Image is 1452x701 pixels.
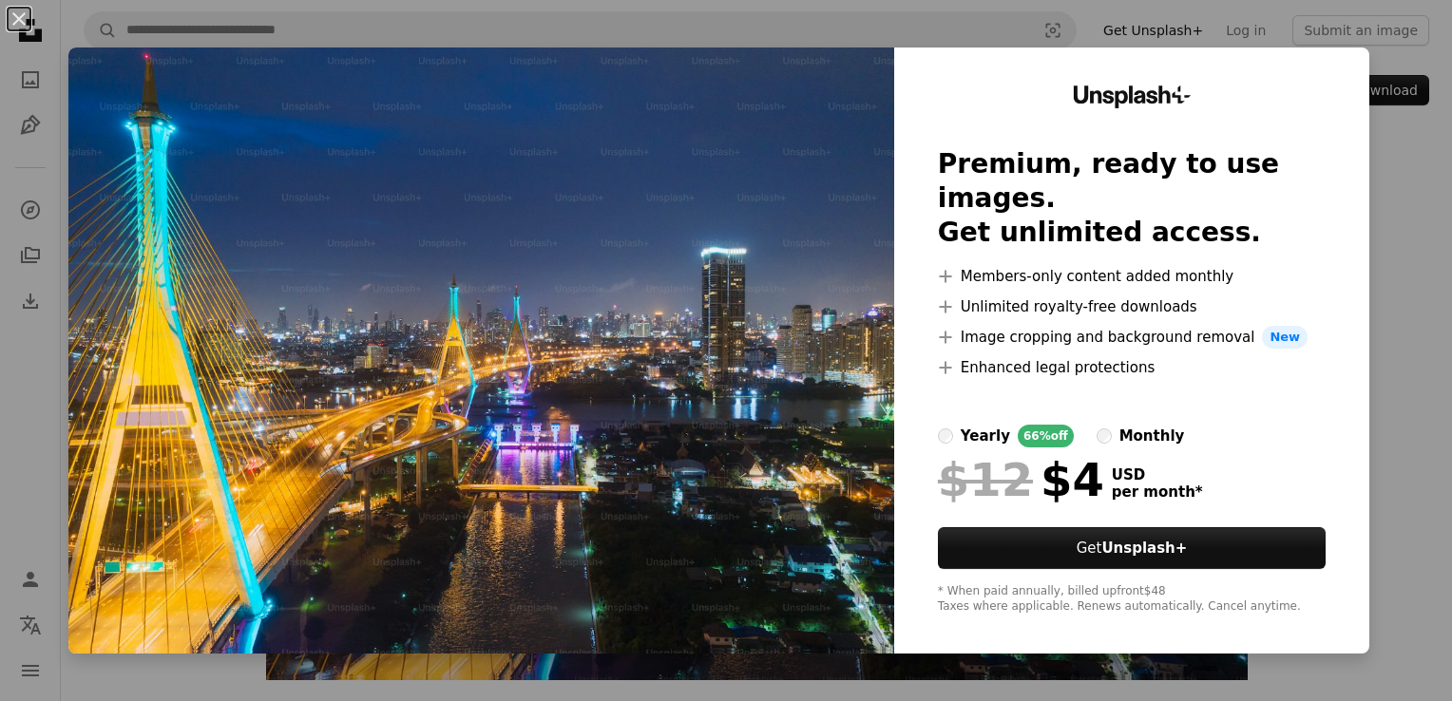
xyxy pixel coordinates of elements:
li: Enhanced legal protections [938,356,1326,379]
h2: Premium, ready to use images. Get unlimited access. [938,147,1326,250]
button: GetUnsplash+ [938,527,1326,569]
div: 66% off [1018,425,1074,447]
div: $4 [938,455,1104,504]
li: Members-only content added monthly [938,265,1326,288]
span: $12 [938,455,1033,504]
span: New [1262,326,1308,349]
span: per month * [1112,483,1203,501]
span: USD [1112,466,1203,483]
li: Image cropping and background removal [938,326,1326,349]
input: monthly [1097,428,1112,444]
input: yearly66%off [938,428,953,444]
div: * When paid annually, billed upfront $48 Taxes where applicable. Renews automatically. Cancel any... [938,584,1326,615]
div: yearly [961,425,1010,447]
strong: Unsplash+ [1101,540,1187,557]
li: Unlimited royalty-free downloads [938,295,1326,318]
div: monthly [1119,425,1185,447]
